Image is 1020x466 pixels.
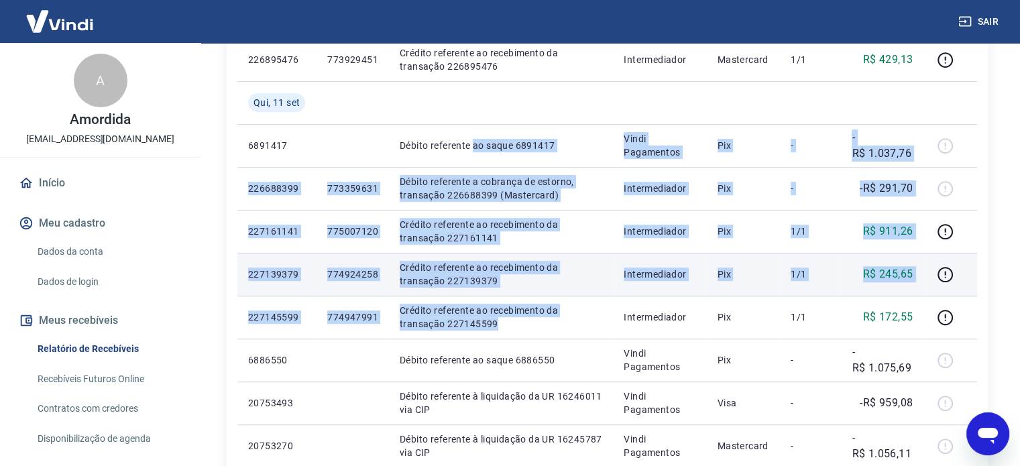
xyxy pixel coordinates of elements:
p: Intermediador [624,310,695,324]
p: -R$ 1.037,76 [852,129,913,162]
a: Recebíveis Futuros Online [32,365,184,393]
p: Débito referente ao saque 6886550 [400,353,602,367]
p: Mastercard [718,439,770,453]
p: 227139379 [248,268,306,281]
img: Vindi [16,1,103,42]
p: - [791,353,830,367]
p: R$ 245,65 [863,266,913,282]
p: 20753270 [248,439,306,453]
p: Pix [718,310,770,324]
p: Pix [718,225,770,238]
a: Dados da conta [32,238,184,266]
p: -R$ 291,70 [860,180,913,196]
p: Intermediador [624,53,695,66]
p: -R$ 1.075,69 [852,344,913,376]
p: Intermediador [624,268,695,281]
a: Contratos com credores [32,395,184,422]
p: Pix [718,353,770,367]
p: 6891417 [248,139,306,152]
p: Crédito referente ao recebimento da transação 227145599 [400,304,602,331]
p: Pix [718,182,770,195]
p: Vindi Pagamentos [624,132,695,159]
p: 227145599 [248,310,306,324]
p: Vindi Pagamentos [624,390,695,416]
p: Vindi Pagamentos [624,432,695,459]
p: - [791,396,830,410]
p: Visa [718,396,770,410]
p: 20753493 [248,396,306,410]
p: Débito referente ao saque 6891417 [400,139,602,152]
p: Intermediador [624,182,695,195]
p: Crédito referente ao recebimento da transação 227139379 [400,261,602,288]
p: 227161141 [248,225,306,238]
p: Débito referente à liquidação da UR 16245787 via CIP [400,432,602,459]
p: Pix [718,268,770,281]
button: Meu cadastro [16,209,184,238]
p: Vindi Pagamentos [624,347,695,373]
p: Mastercard [718,53,770,66]
p: Amordida [70,113,131,127]
p: 773929451 [327,53,378,66]
p: 6886550 [248,353,306,367]
div: A [74,54,127,107]
p: R$ 172,55 [863,309,913,325]
span: Qui, 11 set [253,96,300,109]
p: 1/1 [791,268,830,281]
p: - [791,182,830,195]
p: 773359631 [327,182,378,195]
p: 775007120 [327,225,378,238]
p: 226688399 [248,182,306,195]
p: Intermediador [624,225,695,238]
button: Sair [956,9,1004,34]
p: R$ 911,26 [863,223,913,239]
a: Dados de login [32,268,184,296]
p: Crédito referente ao recebimento da transação 226895476 [400,46,602,73]
p: -R$ 1.056,11 [852,430,913,462]
a: Relatório de Recebíveis [32,335,184,363]
a: Início [16,168,184,198]
p: 774947991 [327,310,378,324]
p: -R$ 959,08 [860,395,913,411]
p: Débito referente a cobrança de estorno, transação 226688399 (Mastercard) [400,175,602,202]
p: 774924258 [327,268,378,281]
p: Pix [718,139,770,152]
button: Meus recebíveis [16,306,184,335]
p: [EMAIL_ADDRESS][DOMAIN_NAME] [26,132,174,146]
p: 1/1 [791,53,830,66]
p: - [791,139,830,152]
p: 226895476 [248,53,306,66]
p: 1/1 [791,225,830,238]
iframe: Botão para abrir a janela de mensagens [966,412,1009,455]
p: R$ 429,13 [863,52,913,68]
a: Disponibilização de agenda [32,425,184,453]
p: 1/1 [791,310,830,324]
p: Crédito referente ao recebimento da transação 227161141 [400,218,602,245]
p: Débito referente à liquidação da UR 16246011 via CIP [400,390,602,416]
p: - [791,439,830,453]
